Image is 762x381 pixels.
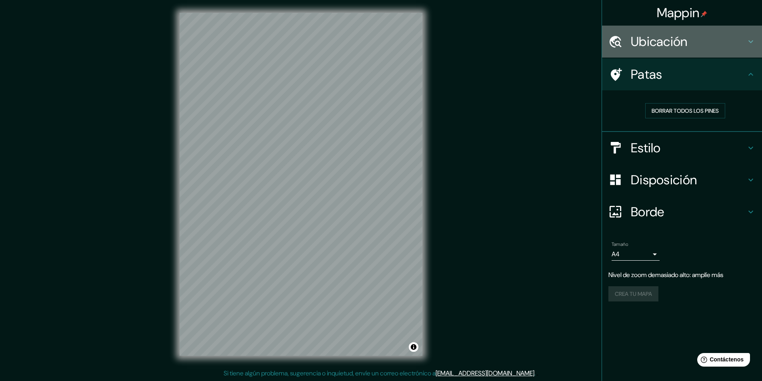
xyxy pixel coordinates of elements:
[652,107,719,114] font: Borrar todos los pines
[180,13,422,356] canvas: Mapa
[224,369,436,377] font: Si tiene algún problema, sugerencia o inquietud, envíe un correo electrónico a
[534,369,536,377] font: .
[602,132,762,164] div: Estilo
[537,369,538,377] font: .
[602,196,762,228] div: Borde
[608,271,723,279] font: Nivel de zoom demasiado alto: amplíe más
[701,11,707,17] img: pin-icon.png
[631,140,661,156] font: Estilo
[436,369,534,377] a: [EMAIL_ADDRESS][DOMAIN_NAME]
[612,250,620,258] font: A4
[657,4,700,21] font: Mappin
[602,164,762,196] div: Disposición
[612,248,660,261] div: A4
[631,172,697,188] font: Disposición
[536,369,537,377] font: .
[602,26,762,58] div: Ubicación
[645,103,725,118] button: Borrar todos los pines
[409,342,418,352] button: Activar o desactivar atribución
[631,33,688,50] font: Ubicación
[691,350,753,372] iframe: Lanzador de widgets de ayuda
[602,58,762,90] div: Patas
[631,66,662,83] font: Patas
[612,241,628,247] font: Tamaño
[631,203,664,220] font: Borde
